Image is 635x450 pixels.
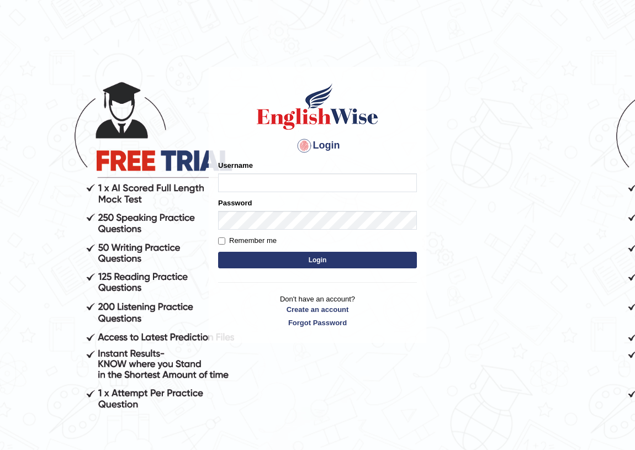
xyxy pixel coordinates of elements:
[218,237,225,245] input: Remember me
[218,160,253,171] label: Username
[218,198,252,208] label: Password
[218,252,417,268] button: Login
[218,294,417,328] p: Don't have an account?
[218,235,277,246] label: Remember me
[218,137,417,155] h4: Login
[255,82,380,131] img: Logo of English Wise sign in for intelligent practice with AI
[218,304,417,315] a: Create an account
[218,317,417,328] a: Forgot Password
